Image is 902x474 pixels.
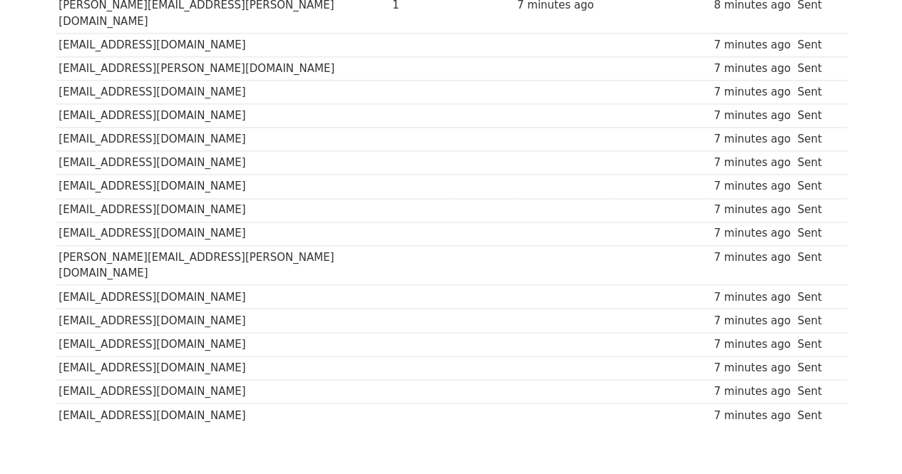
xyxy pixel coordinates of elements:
[56,332,389,356] td: [EMAIL_ADDRESS][DOMAIN_NAME]
[714,155,791,171] div: 7 minutes ago
[714,108,791,124] div: 7 minutes ago
[56,151,389,175] td: [EMAIL_ADDRESS][DOMAIN_NAME]
[794,285,839,309] td: Sent
[714,383,791,399] div: 7 minutes ago
[794,104,839,128] td: Sent
[56,379,389,403] td: [EMAIL_ADDRESS][DOMAIN_NAME]
[794,332,839,356] td: Sent
[56,285,389,309] td: [EMAIL_ADDRESS][DOMAIN_NAME]
[714,84,791,101] div: 7 minutes ago
[794,309,839,332] td: Sent
[794,128,839,151] td: Sent
[794,175,839,198] td: Sent
[714,178,791,195] div: 7 minutes ago
[794,356,839,379] td: Sent
[714,37,791,53] div: 7 minutes ago
[56,245,389,285] td: [PERSON_NAME][EMAIL_ADDRESS][PERSON_NAME][DOMAIN_NAME]
[794,403,839,426] td: Sent
[794,33,839,56] td: Sent
[56,128,389,151] td: [EMAIL_ADDRESS][DOMAIN_NAME]
[56,403,389,426] td: [EMAIL_ADDRESS][DOMAIN_NAME]
[56,175,389,198] td: [EMAIL_ADDRESS][DOMAIN_NAME]
[714,202,791,218] div: 7 minutes ago
[714,336,791,352] div: 7 minutes ago
[56,104,389,128] td: [EMAIL_ADDRESS][DOMAIN_NAME]
[714,407,791,423] div: 7 minutes ago
[714,312,791,329] div: 7 minutes ago
[56,309,389,332] td: [EMAIL_ADDRESS][DOMAIN_NAME]
[714,61,791,77] div: 7 minutes ago
[794,222,839,245] td: Sent
[56,198,389,222] td: [EMAIL_ADDRESS][DOMAIN_NAME]
[794,245,839,285] td: Sent
[794,81,839,104] td: Sent
[794,151,839,175] td: Sent
[831,406,902,474] iframe: Chat Widget
[56,222,389,245] td: [EMAIL_ADDRESS][DOMAIN_NAME]
[794,198,839,222] td: Sent
[56,356,389,379] td: [EMAIL_ADDRESS][DOMAIN_NAME]
[714,225,791,242] div: 7 minutes ago
[714,359,791,376] div: 7 minutes ago
[714,289,791,305] div: 7 minutes ago
[794,379,839,403] td: Sent
[56,33,389,56] td: [EMAIL_ADDRESS][DOMAIN_NAME]
[794,56,839,80] td: Sent
[714,249,791,266] div: 7 minutes ago
[56,81,389,104] td: [EMAIL_ADDRESS][DOMAIN_NAME]
[714,131,791,148] div: 7 minutes ago
[56,56,389,80] td: [EMAIL_ADDRESS][PERSON_NAME][DOMAIN_NAME]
